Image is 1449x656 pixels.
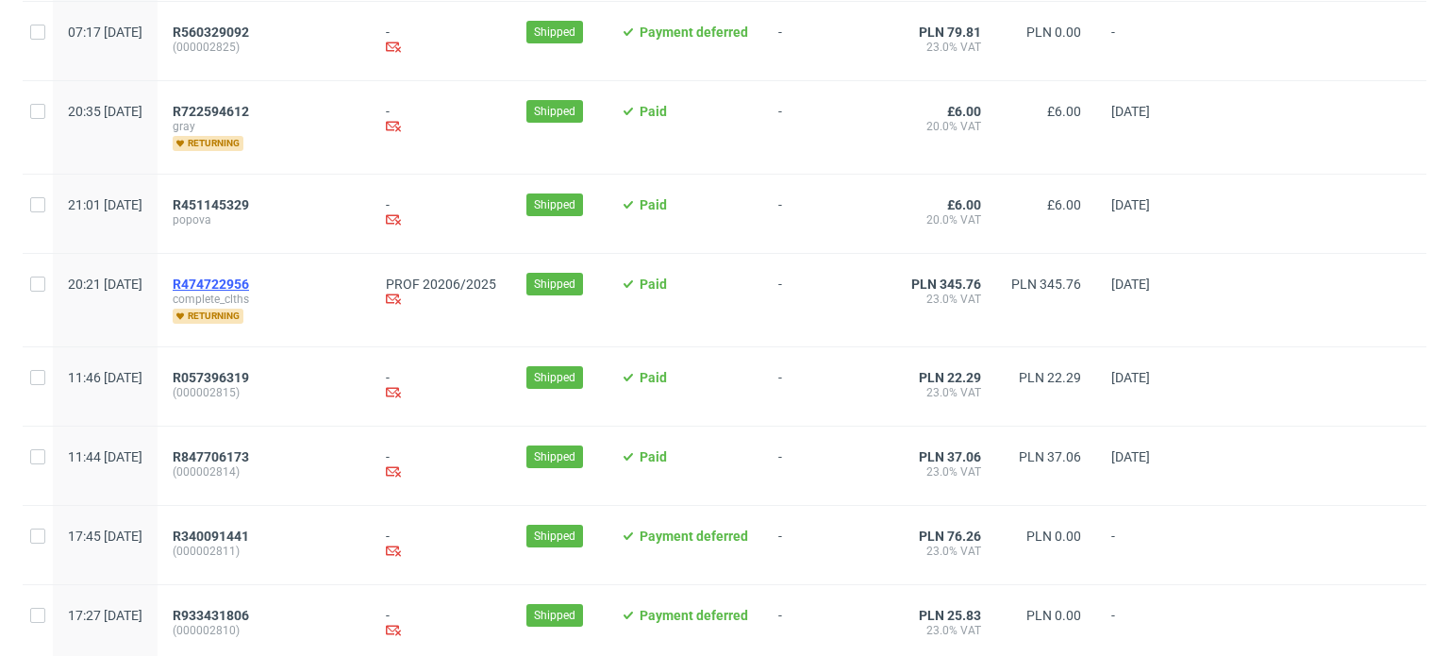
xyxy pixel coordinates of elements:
span: R451145329 [173,197,249,212]
span: 23.0% VAT [901,623,981,638]
span: 17:27 [DATE] [68,608,142,623]
span: R340091441 [173,529,249,544]
span: PLN 22.29 [919,370,981,385]
span: 21:01 [DATE] [68,197,142,212]
span: 23.0% VAT [901,385,981,400]
span: [DATE] [1111,277,1150,292]
span: (000002815) [173,385,356,400]
a: R722594612 [173,104,253,119]
span: PLN 37.06 [1019,449,1081,464]
span: £6.00 [1047,104,1081,119]
span: PLN 76.26 [919,529,981,544]
span: Shipped [534,528,575,545]
span: - [778,104,871,151]
span: 23.0% VAT [901,292,981,307]
span: 17:45 [DATE] [68,529,142,544]
span: Paid [640,104,667,119]
span: PLN 345.76 [1011,277,1081,292]
span: (000002814) [173,464,356,479]
span: 20.0% VAT [901,212,981,227]
span: 23.0% VAT [901,40,981,55]
span: - [778,370,871,403]
span: Paid [640,277,667,292]
span: PLN 22.29 [1019,370,1081,385]
span: 07:17 [DATE] [68,25,142,40]
span: Shipped [534,24,575,41]
div: - [386,449,496,482]
span: £6.00 [947,197,981,212]
span: Paid [640,449,667,464]
span: complete_clths [173,292,356,307]
span: R933431806 [173,608,249,623]
div: - [386,197,496,230]
span: 20:21 [DATE] [68,277,142,292]
span: Shipped [534,103,575,120]
span: - [1111,608,1183,641]
span: [DATE] [1111,197,1150,212]
span: PLN 37.06 [919,449,981,464]
span: 20.0% VAT [901,119,981,134]
span: gray [173,119,356,134]
span: £6.00 [1047,197,1081,212]
span: - [1111,25,1183,58]
span: R847706173 [173,449,249,464]
a: R847706173 [173,449,253,464]
a: R340091441 [173,529,253,544]
span: - [778,449,871,482]
span: returning [173,136,243,151]
span: R722594612 [173,104,249,119]
a: R474722956 [173,277,253,292]
a: R451145329 [173,197,253,212]
span: Payment deferred [640,608,748,623]
span: popova [173,212,356,227]
span: 11:44 [DATE] [68,449,142,464]
span: 20:35 [DATE] [68,104,142,119]
span: £6.00 [947,104,981,119]
span: [DATE] [1111,370,1150,385]
div: - [386,529,496,562]
span: (000002810) [173,623,356,638]
span: 23.0% VAT [901,464,981,479]
span: - [778,529,871,562]
span: - [778,197,871,230]
span: 11:46 [DATE] [68,370,142,385]
a: R057396319 [173,370,253,385]
span: Shipped [534,369,575,386]
span: [DATE] [1111,104,1150,119]
span: Paid [640,370,667,385]
span: [DATE] [1111,449,1150,464]
span: R057396319 [173,370,249,385]
span: returning [173,309,243,324]
span: PLN 0.00 [1026,25,1081,40]
div: - [386,25,496,58]
span: (000002811) [173,544,356,559]
span: R474722956 [173,277,249,292]
span: Payment deferred [640,25,748,40]
span: - [778,608,871,641]
span: Shipped [534,607,575,624]
span: - [778,25,871,58]
span: Payment deferred [640,529,748,544]
span: Paid [640,197,667,212]
span: - [778,277,871,324]
span: R560329092 [173,25,249,40]
a: R933431806 [173,608,253,623]
span: Shipped [534,196,575,213]
span: (000002825) [173,40,356,55]
span: PLN 0.00 [1026,608,1081,623]
a: R560329092 [173,25,253,40]
span: 23.0% VAT [901,544,981,559]
span: PLN 25.83 [919,608,981,623]
span: - [1111,529,1183,562]
a: PROF 20206/2025 [386,277,496,292]
span: PLN 345.76 [911,277,981,292]
span: Shipped [534,448,575,465]
div: - [386,370,496,403]
div: - [386,104,496,137]
span: PLN 79.81 [919,25,981,40]
span: Shipped [534,276,575,293]
span: PLN 0.00 [1026,529,1081,544]
div: - [386,608,496,641]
